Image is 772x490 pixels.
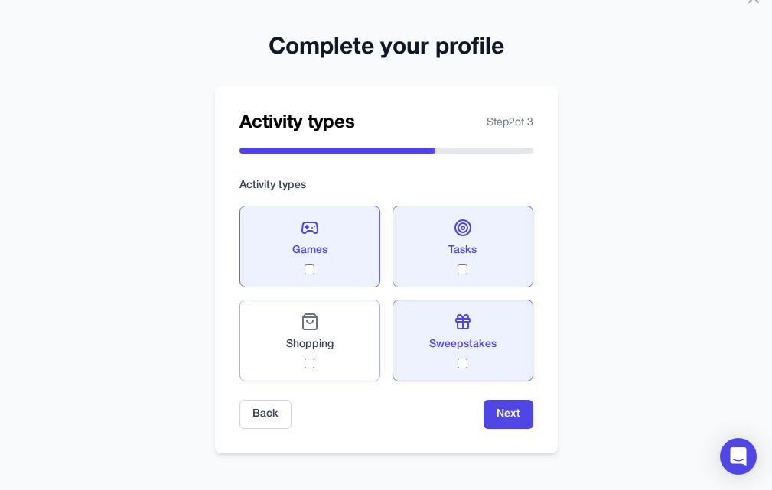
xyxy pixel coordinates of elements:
[292,243,327,258] span: Games
[286,337,334,352] span: Shopping
[239,111,355,135] h2: Activity types
[429,337,497,352] span: Sweepstakes
[239,400,292,429] button: Back
[305,359,314,368] input: Shopping
[239,178,533,193] label: Activity types
[484,400,533,429] button: Next
[458,264,467,274] input: Tasks
[305,264,314,274] input: Games
[215,34,558,62] h2: Complete your profile
[448,243,477,258] span: Tasks
[720,438,757,475] div: Open Intercom Messenger
[458,359,467,368] input: Sweepstakes
[487,115,533,131] span: Step 2 of 3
